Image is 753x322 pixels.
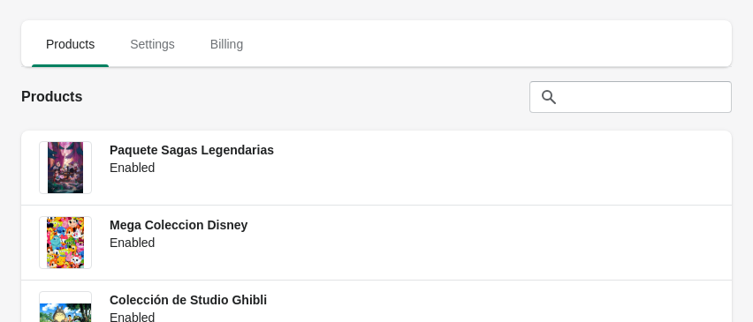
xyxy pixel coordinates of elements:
[110,143,274,157] span: Paquete Sagas Legendarias
[21,86,82,108] h2: Products
[47,217,83,268] img: Mega Coleccion Disney
[32,28,109,60] span: Products
[110,218,247,232] span: Mega Coleccion Disney
[48,142,82,193] img: Paquete Sagas Legendarias
[196,28,257,60] span: Billing
[110,159,714,176] div: Enabled
[116,28,189,60] span: Settings
[110,293,267,307] span: Colección de Studio Ghibli
[110,234,714,251] div: Enabled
